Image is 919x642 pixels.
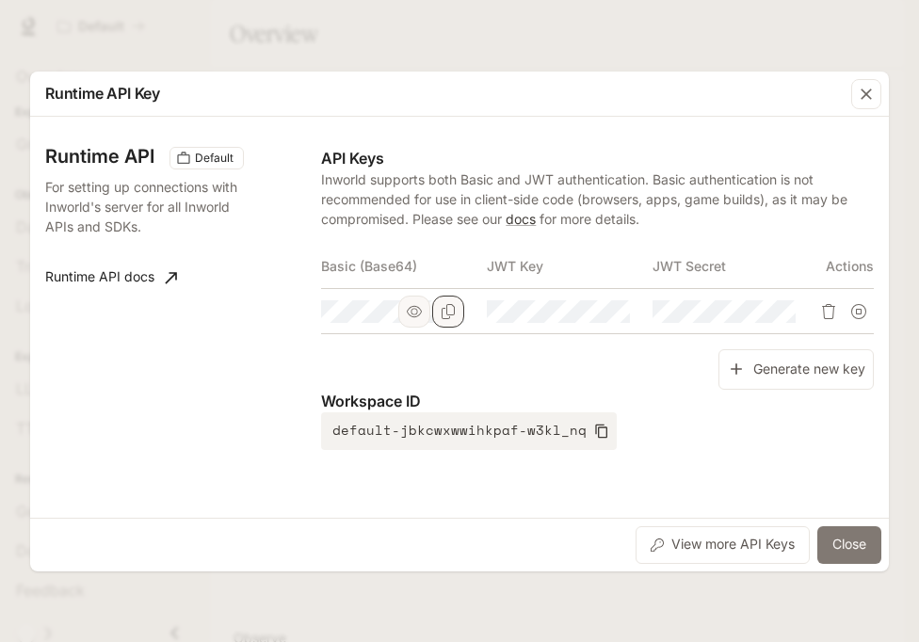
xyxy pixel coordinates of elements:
[321,412,617,450] button: default-jbkcwxwwihkpaf-w3kl_nq
[506,211,536,227] a: docs
[321,147,874,169] p: API Keys
[814,297,844,327] button: Delete API key
[38,259,185,297] a: Runtime API docs
[432,296,464,328] button: Copy Basic (Base64)
[844,297,874,327] button: Suspend API key
[169,147,244,169] div: These keys will apply to your current workspace only
[653,244,818,289] th: JWT Secret
[321,390,874,412] p: Workspace ID
[321,244,487,289] th: Basic (Base64)
[718,349,874,390] button: Generate new key
[45,147,154,166] h3: Runtime API
[487,244,653,289] th: JWT Key
[187,150,241,167] span: Default
[45,177,241,236] p: For setting up connections with Inworld's server for all Inworld APIs and SDKs.
[636,526,810,564] button: View more API Keys
[817,526,881,564] button: Close
[321,169,874,229] p: Inworld supports both Basic and JWT authentication. Basic authentication is not recommended for u...
[818,244,874,289] th: Actions
[45,82,160,104] p: Runtime API Key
